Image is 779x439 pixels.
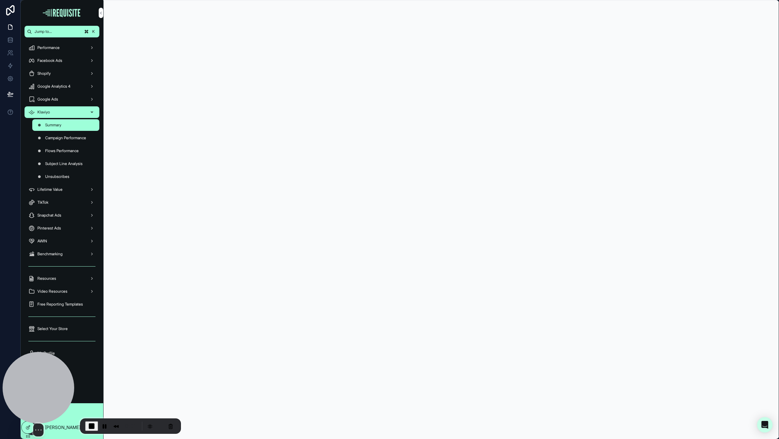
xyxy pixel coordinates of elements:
a: Campaign Performance [32,132,99,144]
span: Subject Line Analysis [45,161,83,166]
span: Unsubscribes [45,174,69,179]
span: Flows Performance [45,148,79,153]
a: Pinterest Ads [25,222,99,234]
span: Video Resources [37,289,67,294]
a: Flows Performance [32,145,99,157]
a: Unsubscribes [32,171,99,182]
a: Video Resources [25,286,99,297]
a: Shopify [25,68,99,79]
a: My Profile [25,347,99,359]
a: Google Analytics 4 [25,81,99,92]
div: Open Intercom Messenger [757,417,773,433]
a: Facebook Ads [25,55,99,66]
a: Subject Line Analysis [32,158,99,170]
span: Google Ads [37,97,58,102]
span: Lifetime Value [37,187,63,192]
span: Free Reporting Templates [37,302,83,307]
a: Klaviyo [25,106,99,118]
span: Campaign Performance [45,135,86,141]
span: Summary [45,122,61,128]
a: Snapchat Ads [25,210,99,221]
span: Google Analytics 4 [37,84,70,89]
span: Benchmarking [37,251,63,257]
span: My Profile [37,351,55,356]
img: App logo [42,8,82,18]
span: AWIN [37,239,47,244]
a: Summary [32,119,99,131]
a: Benchmarking [25,248,99,260]
a: AWIN [25,235,99,247]
span: TikTok [37,200,48,205]
span: Jump to... [35,29,81,34]
a: Free Reporting Templates [25,298,99,310]
span: Shopify [37,71,51,76]
span: Facebook Ads [37,58,62,63]
button: Jump to...K [25,26,99,37]
span: Performance [37,45,60,50]
a: Resources [25,273,99,284]
a: Performance [25,42,99,54]
span: Resources [37,276,56,281]
a: Google Ads [25,93,99,105]
a: Select Your Store [25,323,99,335]
span: Klaviyo [37,110,50,115]
span: Pinterest Ads [37,226,61,231]
a: Lifetime Value [25,184,99,195]
div: scrollable content [21,37,103,380]
a: TikTok [25,197,99,208]
span: Select Your Store [37,326,68,331]
span: Snapchat Ads [37,213,61,218]
span: K [91,29,96,34]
